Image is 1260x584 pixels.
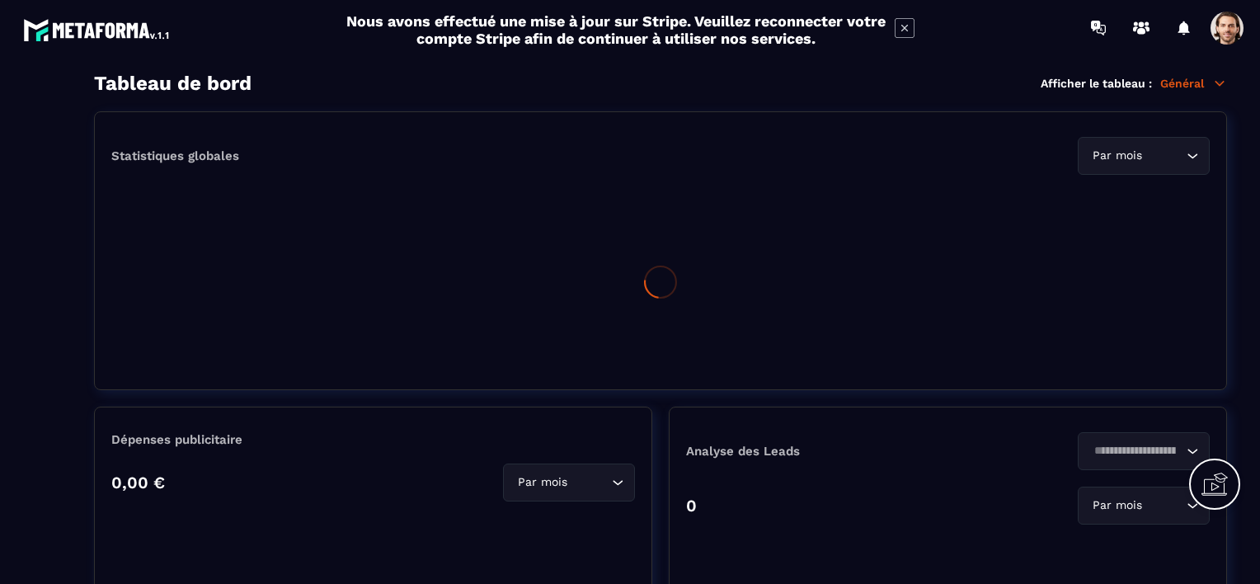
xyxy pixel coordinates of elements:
[1145,147,1182,165] input: Search for option
[571,473,608,492] input: Search for option
[686,496,697,516] p: 0
[1088,147,1145,165] span: Par mois
[1145,497,1182,515] input: Search for option
[1078,487,1210,525] div: Search for option
[1041,77,1152,90] p: Afficher le tableau :
[1078,137,1210,175] div: Search for option
[514,473,571,492] span: Par mois
[503,464,635,502] div: Search for option
[23,15,172,45] img: logo
[346,12,886,47] h2: Nous avons effectué une mise à jour sur Stripe. Veuillez reconnecter votre compte Stripe afin de ...
[111,473,165,492] p: 0,00 €
[1160,76,1227,91] p: Général
[1088,442,1182,460] input: Search for option
[111,148,239,163] p: Statistiques globales
[1088,497,1145,515] span: Par mois
[111,432,635,447] p: Dépenses publicitaire
[94,72,252,95] h3: Tableau de bord
[686,444,948,459] p: Analyse des Leads
[1078,432,1210,470] div: Search for option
